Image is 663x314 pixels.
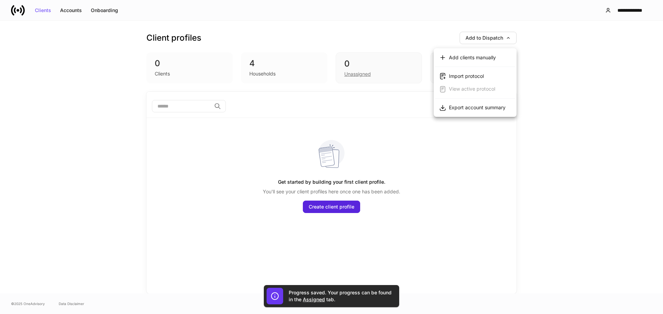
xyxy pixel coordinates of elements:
[449,104,506,111] div: Export account summary
[449,54,496,61] div: Add clients manually
[449,86,495,92] span: You have no active protocol sheets
[449,73,484,80] div: Import protocol
[289,289,392,303] h5: Progress saved. Your progress can be found in the tab.
[303,296,325,302] a: Assigned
